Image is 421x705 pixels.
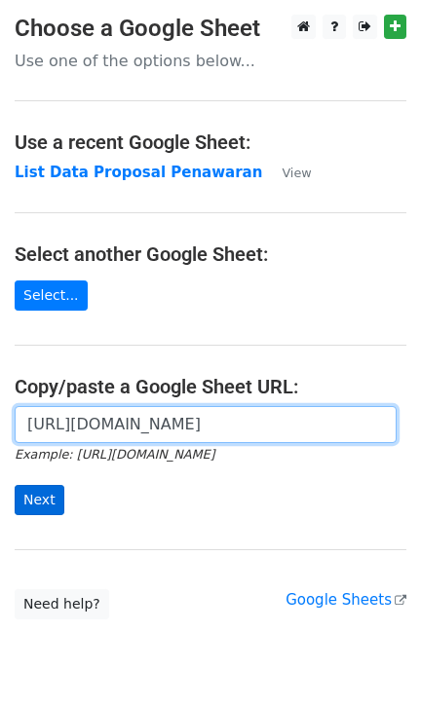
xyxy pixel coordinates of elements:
[15,589,109,619] a: Need help?
[15,51,406,71] p: Use one of the options below...
[262,164,311,181] a: View
[15,242,406,266] h4: Select another Google Sheet:
[286,591,406,609] a: Google Sheets
[15,375,406,398] h4: Copy/paste a Google Sheet URL:
[282,166,311,180] small: View
[15,15,406,43] h3: Choose a Google Sheet
[15,447,214,462] small: Example: [URL][DOMAIN_NAME]
[324,612,421,705] iframe: Chat Widget
[15,130,406,154] h4: Use a recent Google Sheet:
[15,164,262,181] a: List Data Proposal Penawaran
[15,485,64,515] input: Next
[15,406,397,443] input: Paste your Google Sheet URL here
[15,280,88,311] a: Select...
